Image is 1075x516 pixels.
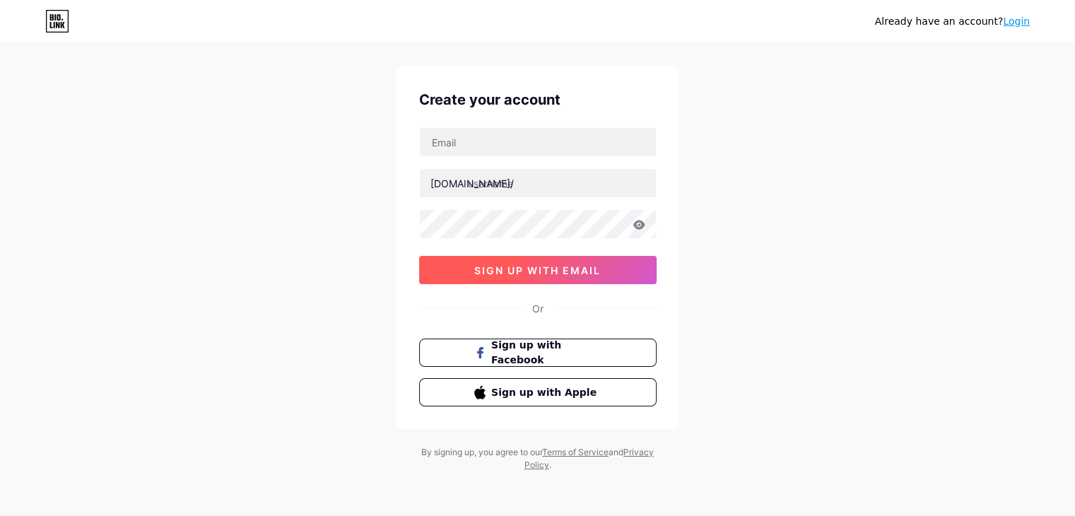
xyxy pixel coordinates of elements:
[419,89,657,110] div: Create your account
[419,378,657,406] button: Sign up with Apple
[875,14,1030,29] div: Already have an account?
[491,385,601,400] span: Sign up with Apple
[491,338,601,368] span: Sign up with Facebook
[542,447,609,457] a: Terms of Service
[419,339,657,367] button: Sign up with Facebook
[532,301,544,316] div: Or
[1003,16,1030,27] a: Login
[430,176,514,191] div: [DOMAIN_NAME]/
[419,256,657,284] button: sign up with email
[474,264,601,276] span: sign up with email
[418,446,658,471] div: By signing up, you agree to our and .
[420,128,656,156] input: Email
[420,169,656,197] input: username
